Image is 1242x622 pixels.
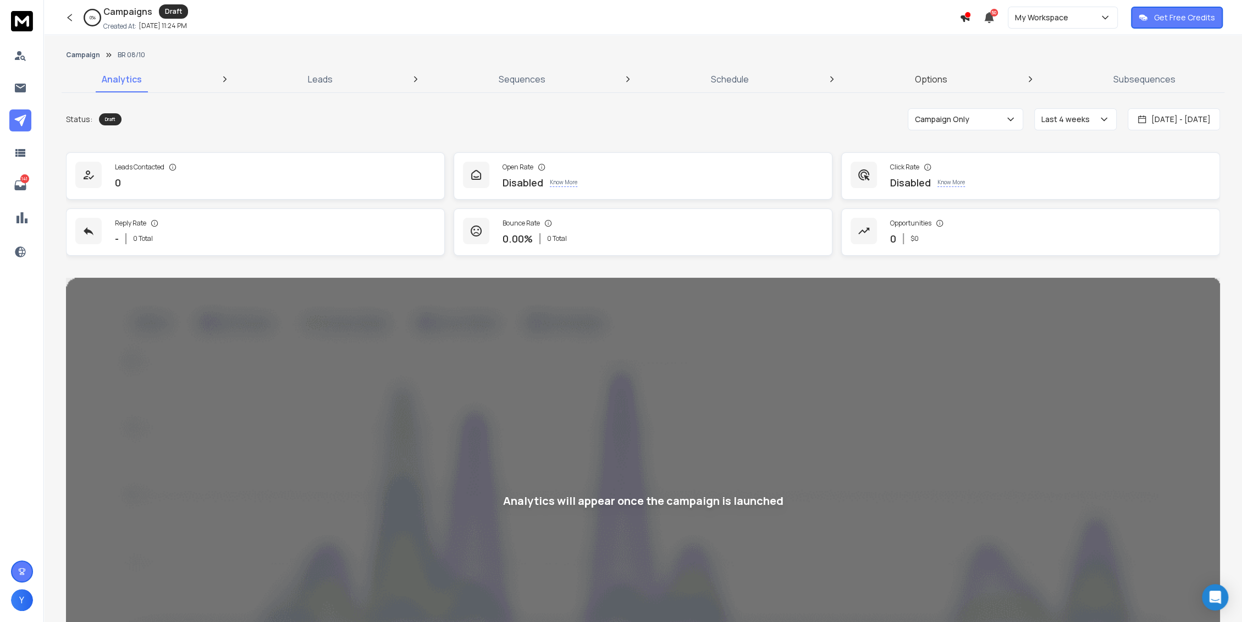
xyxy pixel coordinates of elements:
[492,66,552,92] a: Sequences
[139,21,187,30] p: [DATE] 11:24 PM
[890,219,931,228] p: Opportunities
[133,234,153,243] p: 0 Total
[95,66,148,92] a: Analytics
[890,231,896,246] p: 0
[711,73,749,86] p: Schedule
[454,208,832,256] a: Bounce Rate0.00%0 Total
[103,22,136,31] p: Created At:
[66,114,92,125] p: Status:
[1128,108,1220,130] button: [DATE] - [DATE]
[103,5,152,18] h1: Campaigns
[910,234,919,243] p: $ 0
[990,9,998,16] span: 50
[1154,12,1215,23] p: Get Free Credits
[90,14,96,21] p: 0 %
[301,66,339,92] a: Leads
[503,219,540,228] p: Bounce Rate
[937,178,965,187] p: Know More
[1041,114,1094,125] p: Last 4 weeks
[841,152,1220,200] a: Click RateDisabledKnow More
[115,175,121,190] p: 0
[159,4,188,19] div: Draft
[20,174,29,183] p: 141
[550,178,577,187] p: Know More
[102,73,142,86] p: Analytics
[99,113,122,125] div: Draft
[547,234,567,243] p: 0 Total
[503,231,533,246] p: 0.00 %
[503,493,783,509] div: Analytics will appear once the campaign is launched
[890,175,931,190] p: Disabled
[9,174,31,196] a: 141
[499,73,545,86] p: Sequences
[115,231,119,246] p: -
[1015,12,1073,23] p: My Workspace
[308,73,333,86] p: Leads
[503,175,543,190] p: Disabled
[915,114,974,125] p: Campaign Only
[1113,73,1175,86] p: Subsequences
[118,51,145,59] p: BR 08/10
[841,208,1220,256] a: Opportunities0$0
[704,66,755,92] a: Schedule
[66,208,445,256] a: Reply Rate-0 Total
[11,589,33,611] button: Y
[1131,7,1223,29] button: Get Free Credits
[66,152,445,200] a: Leads Contacted0
[908,66,954,92] a: Options
[915,73,947,86] p: Options
[1202,584,1228,610] div: Open Intercom Messenger
[115,219,146,228] p: Reply Rate
[1107,66,1182,92] a: Subsequences
[66,51,100,59] button: Campaign
[503,163,533,172] p: Open Rate
[890,163,919,172] p: Click Rate
[115,163,164,172] p: Leads Contacted
[454,152,832,200] a: Open RateDisabledKnow More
